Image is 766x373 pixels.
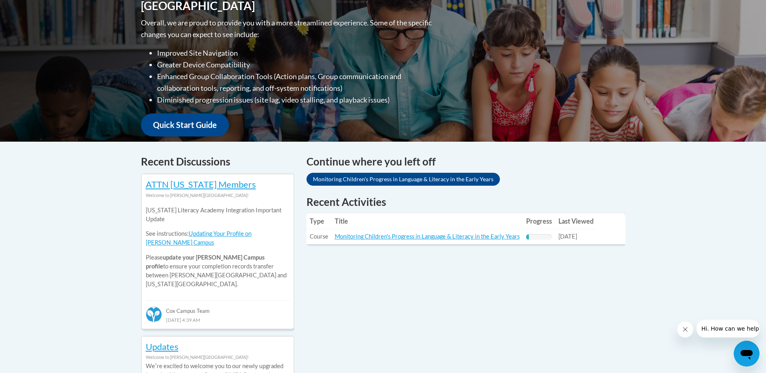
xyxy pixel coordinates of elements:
[146,254,264,270] b: update your [PERSON_NAME] Campus profile
[146,206,290,224] p: [US_STATE] Literacy Academy Integration Important Update
[146,300,290,315] div: Cox Campus Team
[523,213,555,229] th: Progress
[677,321,693,337] iframe: Close message
[157,94,434,106] li: Diminished progression issues (site lag, video stalling, and playback issues)
[558,233,577,240] span: [DATE]
[306,154,625,170] h4: Continue where you left off
[306,173,500,186] a: Monitoring Children's Progress in Language & Literacy in the Early Years
[306,213,332,229] th: Type
[146,179,256,190] a: ATTN [US_STATE] Members
[555,213,597,229] th: Last Viewed
[526,234,529,240] div: Progress, %
[310,233,328,240] span: Course
[146,341,178,352] a: Updates
[734,341,760,367] iframe: Button to launch messaging window
[306,195,625,209] h1: Recent Activities
[5,6,65,12] span: Hi. How can we help?
[332,213,523,229] th: Title
[146,200,290,295] div: Please to ensure your completion records transfer between [PERSON_NAME][GEOGRAPHIC_DATA] and [US_...
[141,154,294,170] h4: Recent Discussions
[146,315,290,324] div: [DATE] 4:39 AM
[335,233,520,240] a: Monitoring Children's Progress in Language & Literacy in the Early Years
[141,17,434,40] p: Overall, we are proud to provide you with a more streamlined experience. Some of the specific cha...
[157,59,434,71] li: Greater Device Compatibility
[146,230,252,246] a: Updating Your Profile on [PERSON_NAME] Campus
[157,47,434,59] li: Improved Site Navigation
[141,113,229,136] a: Quick Start Guide
[146,191,290,200] div: Welcome to [PERSON_NAME][GEOGRAPHIC_DATA]!
[146,353,290,362] div: Welcome to [PERSON_NAME][GEOGRAPHIC_DATA]!
[157,71,434,94] li: Enhanced Group Collaboration Tools (Action plans, Group communication and collaboration tools, re...
[146,229,290,247] p: See instructions:
[697,320,760,337] iframe: Message from company
[146,306,162,323] img: Cox Campus Team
